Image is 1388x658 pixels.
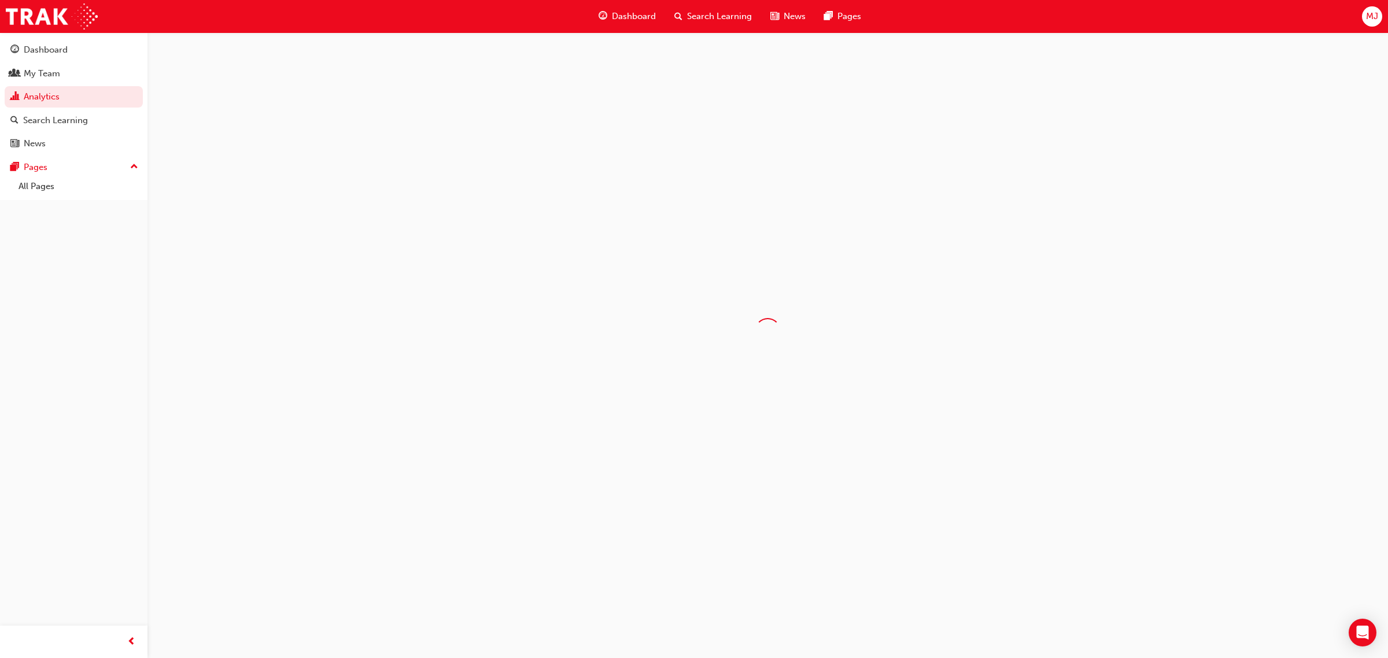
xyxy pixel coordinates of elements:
div: News [24,137,46,150]
button: Pages [5,157,143,178]
span: Pages [837,10,861,23]
img: Trak [6,3,98,29]
span: people-icon [10,69,19,79]
a: Analytics [5,86,143,108]
a: news-iconNews [761,5,815,28]
span: up-icon [130,160,138,175]
button: MJ [1362,6,1382,27]
a: guage-iconDashboard [589,5,665,28]
span: news-icon [770,9,779,24]
div: Open Intercom Messenger [1349,619,1376,646]
div: Dashboard [24,43,68,57]
span: news-icon [10,139,19,149]
a: Dashboard [5,39,143,61]
a: My Team [5,63,143,84]
div: Search Learning [23,114,88,127]
a: pages-iconPages [815,5,870,28]
span: Search Learning [687,10,752,23]
div: Pages [24,161,47,174]
a: News [5,133,143,154]
span: pages-icon [10,162,19,173]
a: All Pages [14,178,143,195]
button: DashboardMy TeamAnalyticsSearch LearningNews [5,37,143,157]
a: search-iconSearch Learning [665,5,761,28]
span: guage-icon [10,45,19,56]
span: Dashboard [612,10,656,23]
span: search-icon [674,9,682,24]
span: chart-icon [10,92,19,102]
span: guage-icon [599,9,607,24]
span: MJ [1366,10,1378,23]
span: search-icon [10,116,19,126]
div: My Team [24,67,60,80]
span: prev-icon [127,635,136,649]
span: News [784,10,806,23]
span: pages-icon [824,9,833,24]
a: Search Learning [5,110,143,131]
